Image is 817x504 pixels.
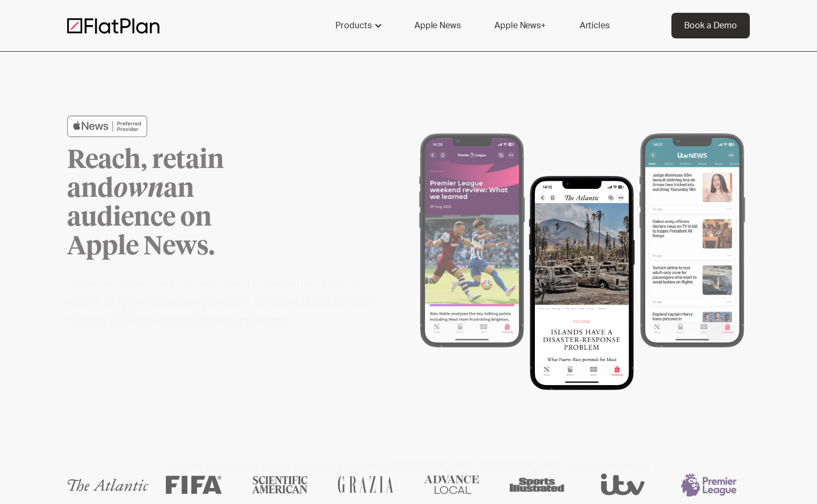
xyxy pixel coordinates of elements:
[114,177,164,202] em: own
[323,13,393,38] div: Products
[684,19,737,32] div: Book a Demo
[567,13,622,38] a: Articles
[67,276,374,330] h2: Leading publishers trust FlatPlan to reach 145 million monthly active readers on Apple News and A...
[671,13,750,38] a: Book a Demo
[67,146,286,261] h1: Reach, retain and an audience on Apple News.
[335,19,372,32] div: Products
[67,461,750,471] h2: Trusted by hundreds of content-driven companies in the [GEOGRAPHIC_DATA], [GEOGRAPHIC_DATA] and a...
[402,13,473,38] a: Apple News
[482,13,558,38] a: Apple News+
